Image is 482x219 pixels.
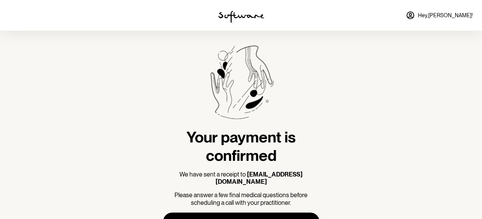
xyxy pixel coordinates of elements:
p: We have sent a receipt to [163,171,319,185]
span: Hey, [PERSON_NAME] ! [418,12,473,19]
p: Please answer a few final medical questions before scheduling a call with your practitioner. [163,191,319,206]
img: software logo [218,11,264,23]
h2: Your payment is confirmed [163,128,319,165]
a: Hey,[PERSON_NAME]! [401,6,477,25]
strong: [EMAIL_ADDRESS][DOMAIN_NAME] [216,171,303,185]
